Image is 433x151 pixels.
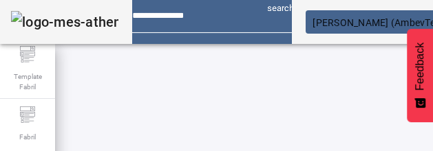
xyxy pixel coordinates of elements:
[15,128,40,146] span: Fabril
[7,67,48,96] span: Template Fabril
[407,29,433,122] button: Feedback - Mostrar pesquisa
[11,11,118,33] img: logo-mes-athena
[414,43,426,91] span: Feedback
